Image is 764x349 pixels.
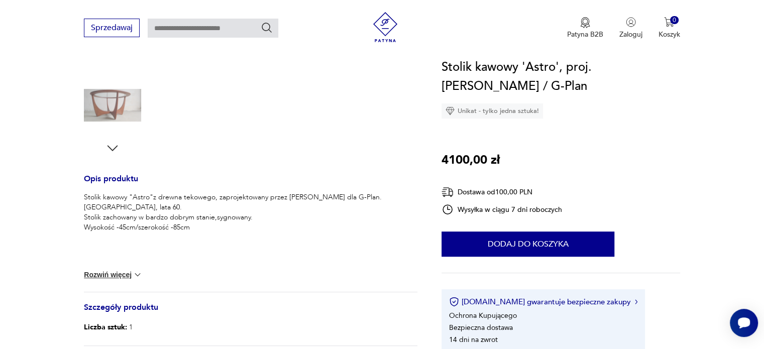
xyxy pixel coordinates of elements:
[449,311,517,320] li: Ochrona Kupującego
[626,17,636,27] img: Ikonka użytkownika
[84,192,382,232] p: Stolik kawowy "Astro"z drewna tekowego, zaprojektowany przez [PERSON_NAME] dla G-Plan. [GEOGRAPHI...
[84,321,133,333] p: 1
[446,106,455,115] img: Ikona diamentu
[670,16,679,25] div: 0
[84,77,141,134] img: Zdjęcie produktu Stolik kawowy 'Astro', proj. V. Wilkins / G-Plan
[619,17,642,39] button: Zaloguj
[442,203,562,215] div: Wysyłka w ciągu 7 dni roboczych
[84,270,142,280] button: Rozwiń więcej
[619,30,642,39] p: Zaloguj
[442,151,500,170] p: 4100,00 zł
[449,335,498,344] li: 14 dni na zwrot
[449,297,459,307] img: Ikona certyfikatu
[370,12,400,42] img: Patyna - sklep z meblami i dekoracjami vintage
[442,103,543,119] div: Unikat - tylko jedna sztuka!
[659,30,680,39] p: Koszyk
[84,304,417,321] h3: Szczegóły produktu
[84,25,140,32] a: Sprzedawaj
[664,17,674,27] img: Ikona koszyka
[635,299,638,304] img: Ikona strzałki w prawo
[659,17,680,39] button: 0Koszyk
[442,58,680,96] h1: Stolik kawowy 'Astro', proj. [PERSON_NAME] / G-Plan
[84,176,417,192] h3: Opis produktu
[567,17,603,39] a: Ikona medaluPatyna B2B
[730,309,758,337] iframe: Smartsupp widget button
[442,231,614,257] button: Dodaj do koszyka
[449,297,637,307] button: [DOMAIN_NAME] gwarantuje bezpieczne zakupy
[442,186,562,198] div: Dostawa od 100,00 PLN
[442,186,454,198] img: Ikona dostawy
[133,270,143,280] img: chevron down
[261,22,273,34] button: Szukaj
[449,323,513,332] li: Bezpieczna dostawa
[567,17,603,39] button: Patyna B2B
[567,30,603,39] p: Patyna B2B
[580,17,590,28] img: Ikona medalu
[84,322,127,332] b: Liczba sztuk:
[84,19,140,37] button: Sprzedawaj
